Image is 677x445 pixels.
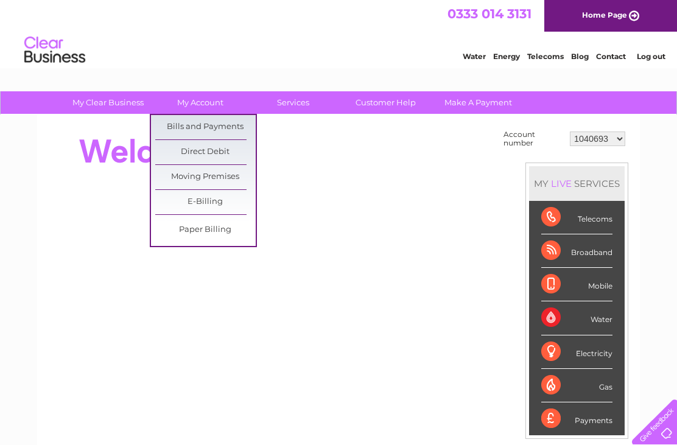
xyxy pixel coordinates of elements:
a: Moving Premises [155,165,256,189]
a: Log out [637,52,665,61]
div: LIVE [549,178,574,189]
a: Direct Debit [155,140,256,164]
a: Make A Payment [428,91,528,114]
a: Paper Billing [155,218,256,242]
a: Bills and Payments [155,115,256,139]
td: Account number [500,127,567,150]
div: Clear Business is a trading name of Verastar Limited (registered in [GEOGRAPHIC_DATA] No. 3667643... [52,7,627,59]
div: Payments [541,402,612,435]
img: logo.png [24,32,86,69]
div: Broadband [541,234,612,268]
a: E-Billing [155,190,256,214]
div: MY SERVICES [529,166,625,201]
a: Services [243,91,343,114]
a: Telecoms [527,52,564,61]
a: Water [463,52,486,61]
a: Customer Help [335,91,436,114]
a: Blog [571,52,589,61]
div: Mobile [541,268,612,301]
a: Energy [493,52,520,61]
div: Telecoms [541,201,612,234]
a: My Account [150,91,251,114]
a: Contact [596,52,626,61]
div: Electricity [541,335,612,369]
a: My Clear Business [58,91,158,114]
div: Water [541,301,612,335]
div: Gas [541,369,612,402]
a: 0333 014 3131 [447,6,531,21]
